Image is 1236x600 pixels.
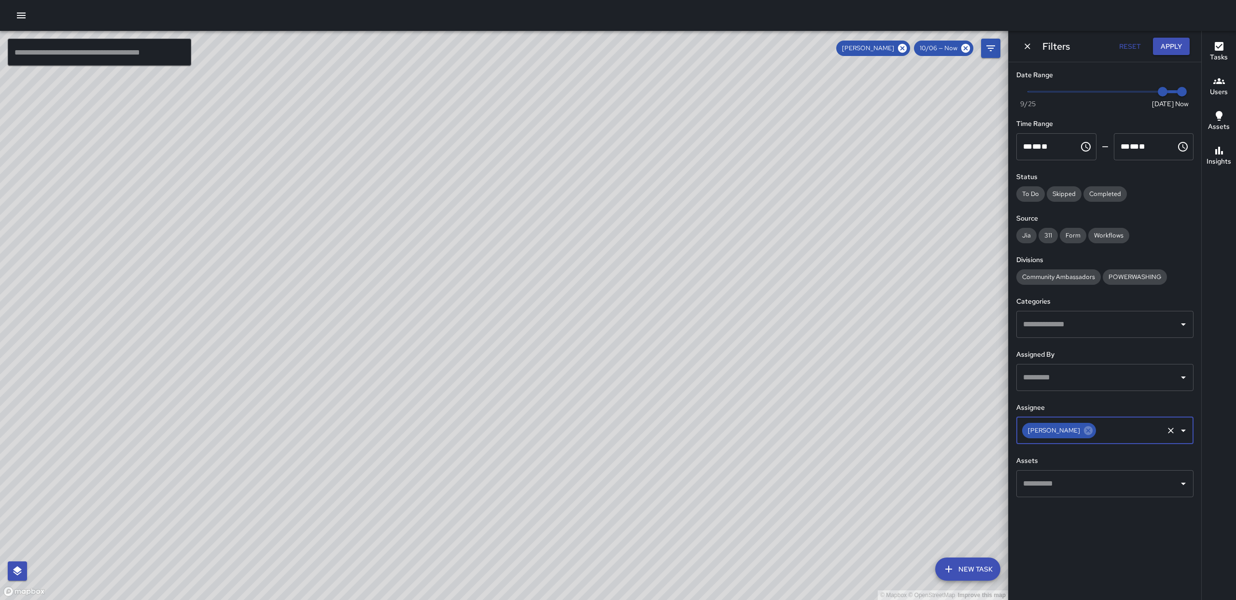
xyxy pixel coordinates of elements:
div: Form [1060,228,1086,243]
button: Apply [1153,38,1190,56]
span: 10/06 — Now [914,43,963,53]
h6: Assignee [1016,403,1194,413]
button: Choose time, selected time is 11:59 PM [1173,137,1193,156]
div: POWERWASHING [1103,269,1167,285]
div: Jia [1016,228,1037,243]
div: 311 [1039,228,1058,243]
span: POWERWASHING [1103,272,1167,282]
button: Reset [1114,38,1145,56]
h6: Insights [1207,156,1231,167]
span: 311 [1039,231,1058,240]
span: [PERSON_NAME] [1022,426,1086,435]
span: Workflows [1088,231,1129,240]
span: Completed [1083,189,1127,199]
div: To Do [1016,186,1045,202]
span: [PERSON_NAME] [836,43,900,53]
span: Community Ambassadors [1016,272,1101,282]
span: Skipped [1047,189,1081,199]
button: Open [1177,477,1190,490]
div: Workflows [1088,228,1129,243]
span: Meridiem [1041,143,1048,150]
button: Insights [1202,139,1236,174]
h6: Status [1016,172,1194,182]
span: Meridiem [1139,143,1145,150]
div: [PERSON_NAME] [1022,423,1096,438]
h6: Assets [1208,122,1230,132]
h6: Date Range [1016,70,1194,81]
h6: Time Range [1016,119,1194,129]
button: Assets [1202,104,1236,139]
div: Community Ambassadors [1016,269,1101,285]
button: Open [1177,371,1190,384]
button: Choose time, selected time is 12:00 AM [1076,137,1096,156]
span: Jia [1016,231,1037,240]
span: Now [1175,99,1189,109]
h6: Divisions [1016,255,1194,265]
div: Completed [1083,186,1127,202]
h6: Categories [1016,296,1194,307]
h6: Tasks [1210,52,1228,63]
button: Users [1202,70,1236,104]
span: [DATE] [1152,99,1174,109]
button: Open [1177,318,1190,331]
h6: Users [1210,87,1228,98]
button: Open [1177,424,1190,437]
span: Minutes [1032,143,1041,150]
span: Minutes [1130,143,1139,150]
button: Clear [1164,424,1178,437]
h6: Filters [1042,39,1070,54]
div: Skipped [1047,186,1081,202]
button: New Task [935,558,1000,581]
span: Hours [1023,143,1032,150]
h6: Assigned By [1016,349,1194,360]
button: Dismiss [1020,39,1035,54]
span: Hours [1121,143,1130,150]
div: [PERSON_NAME] [836,41,910,56]
div: 10/06 — Now [914,41,973,56]
button: Filters [981,39,1000,58]
span: Form [1060,231,1086,240]
h6: Assets [1016,456,1194,466]
h6: Source [1016,213,1194,224]
span: To Do [1016,189,1045,199]
span: 9/25 [1020,99,1036,109]
button: Tasks [1202,35,1236,70]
